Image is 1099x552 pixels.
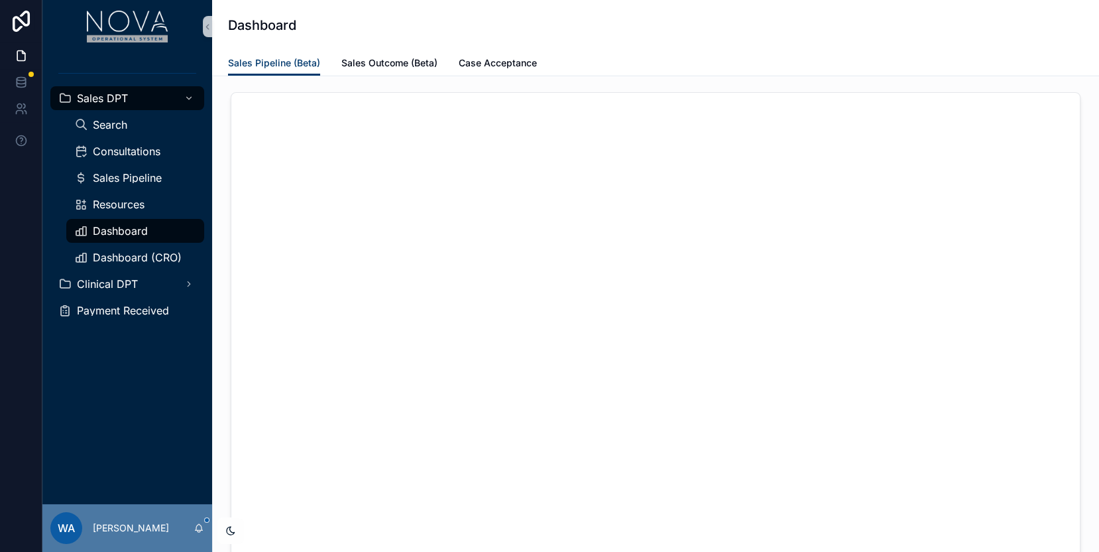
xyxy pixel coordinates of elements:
span: Sales DPT [77,93,128,103]
a: Clinical DPT [50,272,204,296]
span: Sales Pipeline (Beta) [228,56,320,70]
span: Resources [93,199,145,210]
span: Case Acceptance [459,56,537,70]
span: Sales Pipeline [93,172,162,183]
a: Sales DPT [50,86,204,110]
h1: Dashboard [228,16,296,34]
img: App logo [87,11,168,42]
a: Sales Pipeline [66,166,204,190]
span: Payment Received [77,305,169,316]
span: WA [58,520,75,536]
span: Clinical DPT [77,279,138,289]
a: Search [66,113,204,137]
a: Sales Pipeline (Beta) [228,51,320,76]
span: Consultations [93,146,160,157]
p: [PERSON_NAME] [93,521,169,535]
a: Sales Outcome (Beta) [341,51,437,78]
span: Dashboard [93,226,148,236]
span: Search [93,119,127,130]
a: Consultations [66,139,204,163]
a: Dashboard [66,219,204,243]
a: Payment Received [50,299,204,322]
a: Dashboard (CRO) [66,245,204,269]
div: scrollable content [42,53,212,340]
span: Dashboard (CRO) [93,252,182,263]
a: Resources [66,192,204,216]
span: Sales Outcome (Beta) [341,56,437,70]
a: Case Acceptance [459,51,537,78]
